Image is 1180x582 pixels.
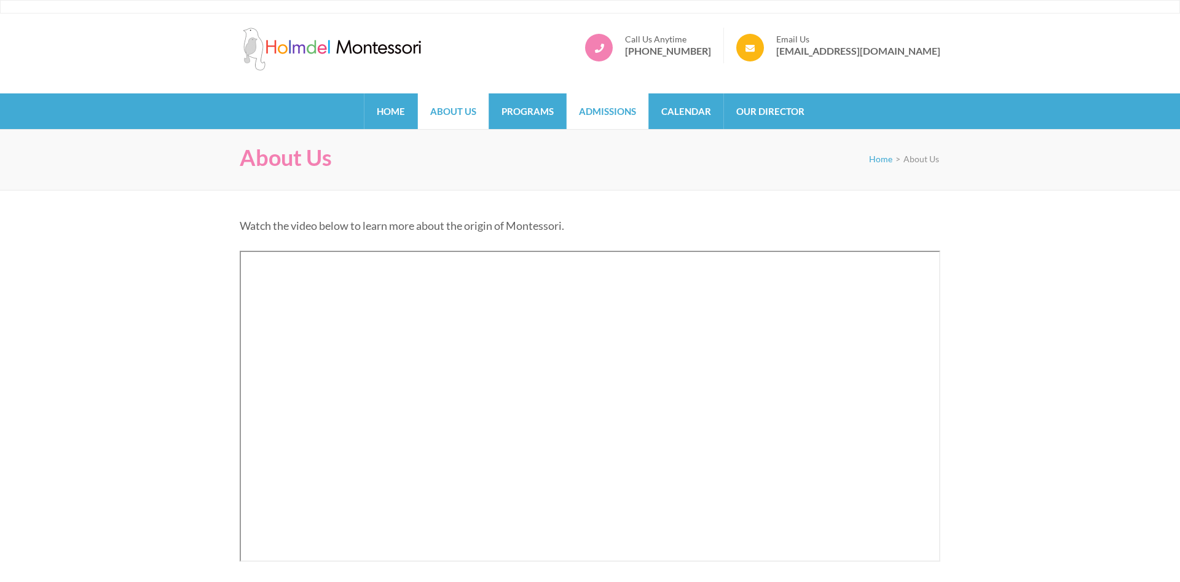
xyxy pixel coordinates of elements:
[240,217,940,234] p: Watch the video below to learn more about the origin of Montessori.
[418,93,489,129] a: About Us
[724,93,817,129] a: Our Director
[869,154,892,164] a: Home
[895,154,900,164] span: >
[240,28,424,71] img: Holmdel Montessori School
[567,93,648,129] a: Admissions
[776,34,940,45] span: Email Us
[489,93,566,129] a: Programs
[240,144,332,171] h1: About Us
[625,34,711,45] span: Call Us Anytime
[649,93,723,129] a: Calendar
[625,45,711,57] a: [PHONE_NUMBER]
[776,45,940,57] a: [EMAIL_ADDRESS][DOMAIN_NAME]
[364,93,417,129] a: Home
